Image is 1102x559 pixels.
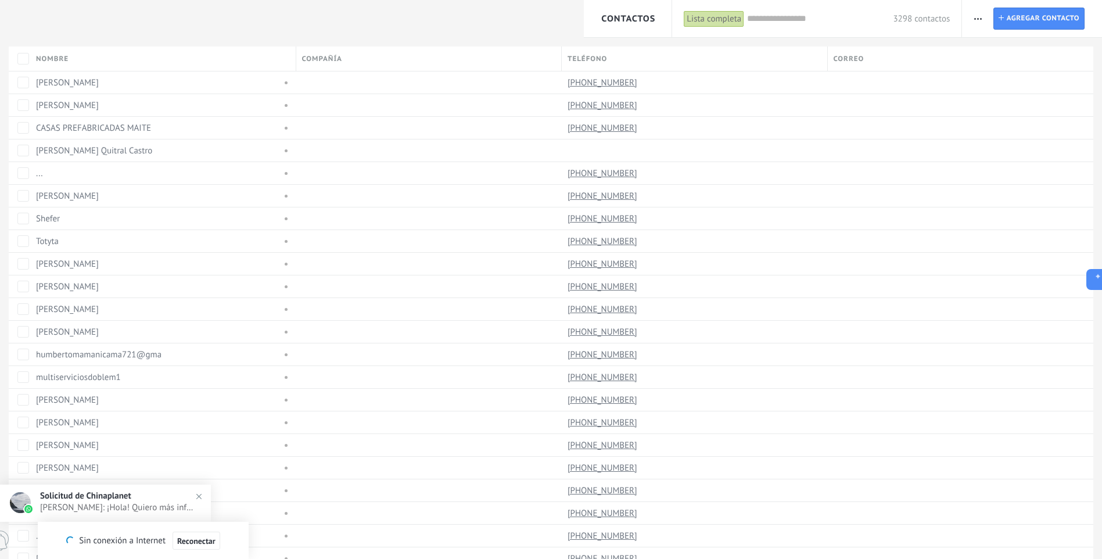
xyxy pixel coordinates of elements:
a: [PERSON_NAME] [36,304,99,315]
a: [PHONE_NUMBER] [568,168,640,178]
span: Contactos [601,13,655,24]
span: Compañía [302,53,342,64]
a: [PHONE_NUMBER] [568,259,640,269]
img: close_notification.svg [191,488,207,505]
a: CASAS PREFABRICADAS MAITE [36,123,151,134]
a: [PHONE_NUMBER] [568,281,640,292]
a: [PERSON_NAME] [36,281,99,292]
img: waba.svg [24,505,33,513]
a: [PHONE_NUMBER] [568,304,640,314]
a: [PERSON_NAME] [36,100,99,111]
a: [PHONE_NUMBER] [568,123,640,133]
a: [PERSON_NAME] [36,463,99,474]
div: Sin conexión a Internet [66,531,220,550]
a: [PERSON_NAME] [36,77,99,88]
span: Agregar contacto [1007,8,1079,29]
a: [PHONE_NUMBER] [568,77,640,88]
a: [PERSON_NAME] Quitral Castro [36,145,152,156]
a: Totyta [36,236,59,247]
a: [PERSON_NAME] [36,191,99,202]
a: [PERSON_NAME] [36,327,99,338]
span: 3298 contactos [893,13,950,24]
span: Reconectar [177,537,216,545]
a: Agregar contacto [993,8,1085,30]
a: [PHONE_NUMBER] [568,100,640,110]
a: [PHONE_NUMBER] [568,531,640,541]
span: Teléfono [568,53,607,64]
a: [PERSON_NAME] [36,440,99,451]
span: [PERSON_NAME]: ¡Hola! Quiero más información. [40,502,194,513]
a: [PHONE_NUMBER] [568,395,640,405]
a: ... [36,168,43,179]
a: [PHONE_NUMBER] [568,508,640,518]
a: [PHONE_NUMBER] [568,213,640,224]
a: humbertomamanicama721@gma [36,349,161,360]
a: [PHONE_NUMBER] [568,349,640,360]
span: Correo [834,53,864,64]
a: [PHONE_NUMBER] [568,440,640,450]
span: Nombre [36,53,69,64]
a: [PHONE_NUMBER] [568,236,640,246]
a: [PERSON_NAME] [36,417,99,428]
a: Shefer [36,213,60,224]
a: [PHONE_NUMBER] [568,485,640,496]
a: . [36,531,38,542]
a: [PERSON_NAME] [36,395,99,406]
a: [PHONE_NUMBER] [568,191,640,201]
a: multiserviciosdoblem1 [36,372,121,383]
a: [PHONE_NUMBER] [568,372,640,382]
div: Lista completa [684,10,744,27]
a: [PHONE_NUMBER] [568,463,640,473]
a: [PHONE_NUMBER] [568,417,640,428]
button: Reconectar [173,532,220,550]
a: [PERSON_NAME] [36,259,99,270]
a: [PHONE_NUMBER] [568,327,640,337]
span: Solicitud de Chinaplanet [40,490,131,501]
